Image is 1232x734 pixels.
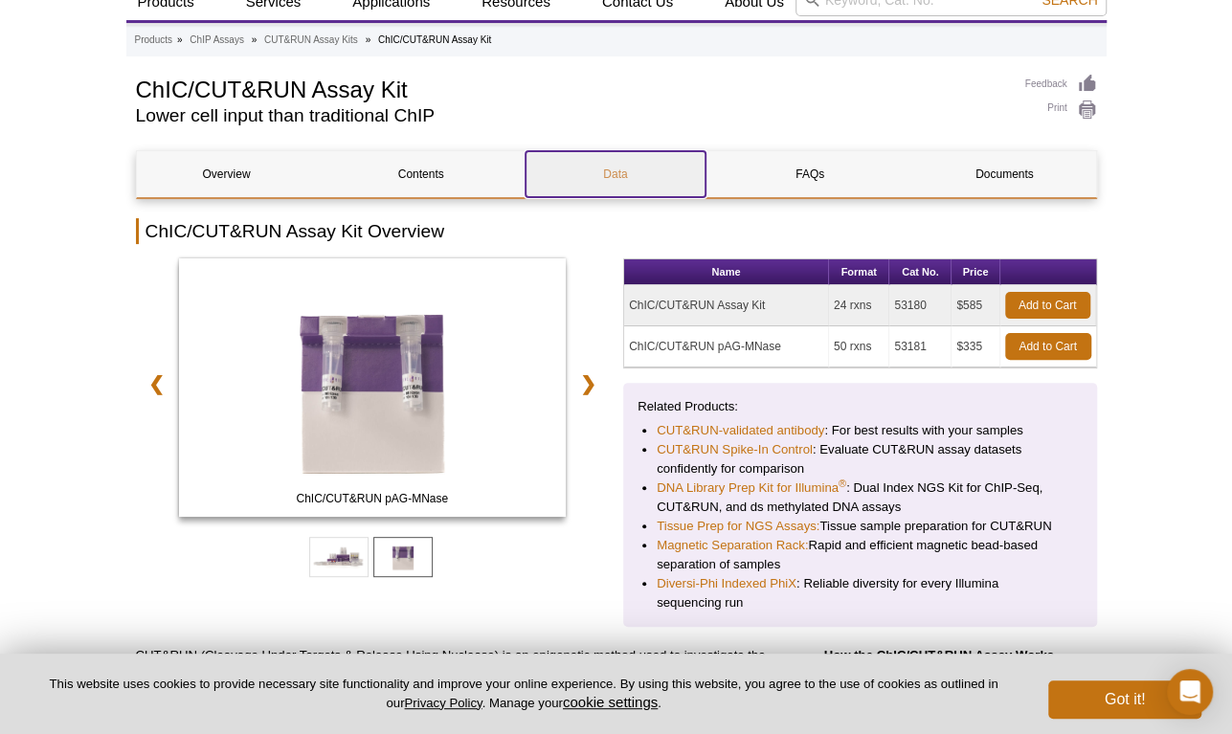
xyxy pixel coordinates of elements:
li: : Evaluate CUT&RUN assay datasets confidently for comparison [657,440,1064,478]
a: Tissue Prep for NGS Assays: [657,517,819,536]
a: ❯ [568,362,609,406]
a: CUT&RUN Assay Kits [264,32,358,49]
h2: Lower cell input than traditional ChIP [136,107,1006,124]
li: : For best results with your samples [657,421,1064,440]
a: Print [1025,100,1097,121]
a: DNA Library Prep Kit for Illumina® [657,478,846,498]
th: Price [952,259,999,285]
p: This website uses cookies to provide necessary site functionality and improve your online experie... [31,676,1017,712]
td: 53181 [889,326,952,367]
a: Feedback [1025,74,1097,95]
a: ChIP Assays [190,32,244,49]
div: Open Intercom Messenger [1167,669,1213,715]
button: Got it! [1048,680,1201,719]
button: cookie settings [563,694,658,710]
a: Contents [331,151,511,197]
strong: How the ChIC/CUT&RUN Assay Works [823,648,1053,662]
a: ChIC/CUT&RUN pAG-MNase [179,258,567,523]
li: Rapid and efficient magnetic bead-based separation of samples [657,536,1064,574]
td: ChIC/CUT&RUN pAG-MNase [624,326,829,367]
th: Format [829,259,889,285]
td: 53180 [889,285,952,326]
th: Name [624,259,829,285]
p: Related Products: [638,397,1083,416]
a: Add to Cart [1005,292,1090,319]
img: ChIC/CUT&RUN pAG-MNase [179,258,567,517]
a: Diversi-Phi Indexed PhiX [657,574,796,593]
td: 50 rxns [829,326,889,367]
sup: ® [839,478,846,489]
a: Data [526,151,706,197]
h1: ChIC/CUT&RUN Assay Kit [136,74,1006,102]
td: $335 [952,326,999,367]
a: Documents [914,151,1094,197]
a: Add to Cart [1005,333,1091,360]
td: ChIC/CUT&RUN Assay Kit [624,285,829,326]
a: Magnetic Separation Rack: [657,536,808,555]
span: ChIC/CUT&RUN pAG-MNase [183,489,562,508]
td: 24 rxns [829,285,889,326]
a: Overview [137,151,317,197]
li: » [177,34,183,45]
h2: ChIC/CUT&RUN Assay Kit Overview [136,218,1097,244]
a: Products [135,32,172,49]
a: ❮ [136,362,177,406]
a: Privacy Policy [404,696,482,710]
th: Cat No. [889,259,952,285]
li: » [366,34,371,45]
li: : Dual Index NGS Kit for ChIP-Seq, CUT&RUN, and ds methylated DNA assays [657,478,1064,517]
a: FAQs [720,151,900,197]
li: Tissue sample preparation for CUT&RUN [657,517,1064,536]
li: » [252,34,258,45]
a: CUT&RUN Spike-In Control [657,440,813,459]
td: $585 [952,285,999,326]
li: ChIC/CUT&RUN Assay Kit [378,34,491,45]
a: CUT&RUN-validated antibody [657,421,824,440]
li: : Reliable diversity for every Illumina sequencing run [657,574,1064,612]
